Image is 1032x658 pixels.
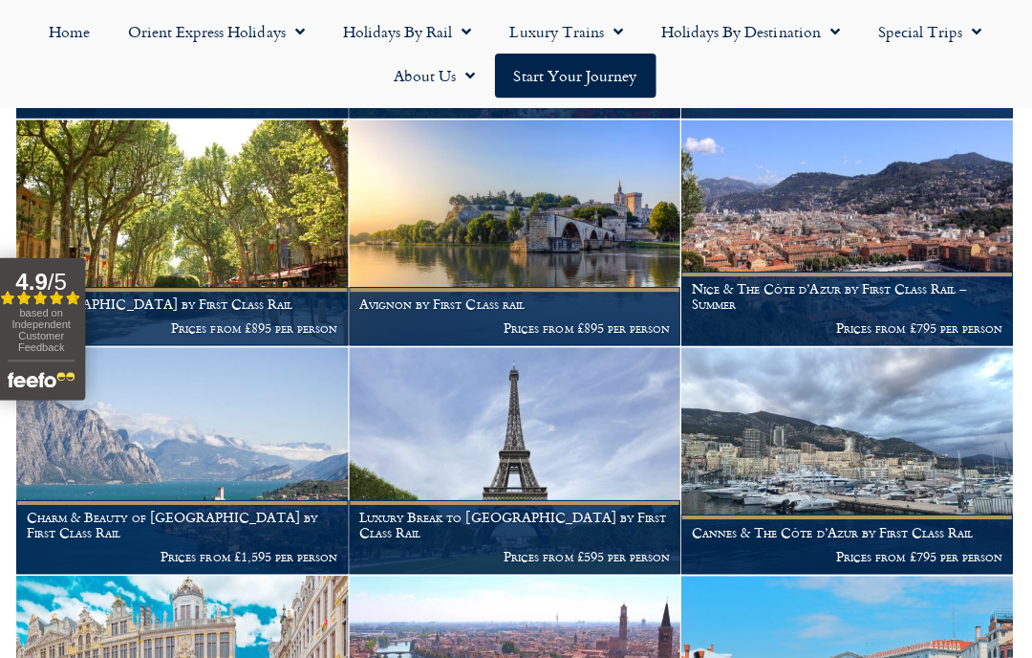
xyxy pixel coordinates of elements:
a: Home [32,10,112,54]
h1: Luxury Break to [GEOGRAPHIC_DATA] by First Class Rail [361,508,671,538]
a: Start your Journey [496,54,656,98]
p: Prices from £795 per person [692,547,1001,562]
a: Special Trips [859,10,1000,54]
h1: [GEOGRAPHIC_DATA] by First Class Rail [30,296,339,311]
p: Prices from £895 per person [30,319,339,335]
p: Prices starting from £1,595 per person [361,93,671,108]
a: Holidays by Rail [326,10,492,54]
a: Holidays by Destination [643,10,859,54]
a: Orient Express Holidays [112,10,326,54]
h1: Charm & Beauty of [GEOGRAPHIC_DATA] by First Class Rail [30,508,339,538]
p: Prices from £595 per person [361,547,671,562]
p: Prices starting from £1,595 per person [692,93,1001,108]
a: About Us [376,54,496,98]
a: [GEOGRAPHIC_DATA] by First Class Rail Prices from £895 per person [19,120,351,346]
a: Luxury Trains [492,10,643,54]
a: Cannes & The Côte d’Azur by First Class Rail Prices from £795 per person [681,346,1013,573]
h1: Cannes & The Côte d’Azur by First Class Rail [692,523,1001,538]
nav: Menu [10,10,1022,98]
h1: Nice & The Côte d’Azur by First Class Rail – Summer [692,280,1001,311]
p: Prices starting from £1,695 per person [30,93,339,108]
a: Charm & Beauty of [GEOGRAPHIC_DATA] by First Class Rail Prices from £1,595 per person [19,346,351,573]
p: Prices from £1,595 per person [30,547,339,562]
p: Prices from £795 per person [692,319,1001,335]
h1: Avignon by First Class rail [361,296,671,311]
p: Prices from £895 per person [361,319,671,335]
a: Avignon by First Class rail Prices from £895 per person [351,120,682,346]
a: Nice & The Côte d’Azur by First Class Rail – Summer Prices from £795 per person [681,120,1013,346]
a: Luxury Break to [GEOGRAPHIC_DATA] by First Class Rail Prices from £595 per person [351,346,682,573]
